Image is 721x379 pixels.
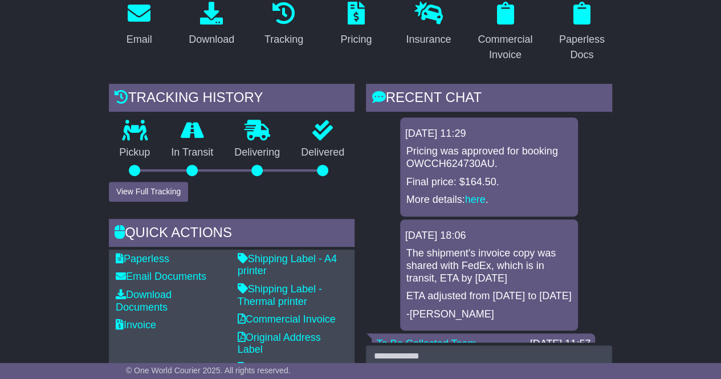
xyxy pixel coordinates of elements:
[238,313,336,325] a: Commercial Invoice
[116,253,169,264] a: Paperless
[109,219,355,250] div: Quick Actions
[238,253,337,277] a: Shipping Label - A4 printer
[465,194,486,205] a: here
[366,84,612,115] div: RECENT CHAT
[406,32,451,47] div: Insurance
[529,338,590,351] div: [DATE] 11:57
[189,32,234,47] div: Download
[291,146,355,159] p: Delivered
[406,308,572,321] p: -[PERSON_NAME]
[406,194,572,206] p: More details: .
[116,271,206,282] a: Email Documents
[559,32,605,63] div: Paperless Docs
[376,338,476,349] a: To Be Collected Team
[406,145,572,170] p: Pricing was approved for booking OWCCH624730AU.
[161,146,224,159] p: In Transit
[116,289,172,313] a: Download Documents
[127,32,152,47] div: Email
[340,32,372,47] div: Pricing
[238,362,311,373] a: Address Label
[406,290,572,303] p: ETA adjusted from [DATE] to [DATE]
[238,332,321,356] a: Original Address Label
[109,146,161,159] p: Pickup
[126,366,291,375] span: © One World Courier 2025. All rights reserved.
[224,146,291,159] p: Delivering
[238,283,322,307] a: Shipping Label - Thermal printer
[264,32,303,47] div: Tracking
[406,176,572,189] p: Final price: $164.50.
[405,128,573,140] div: [DATE] 11:29
[116,319,156,331] a: Invoice
[406,247,572,284] p: The shipment's invoice copy was shared with FedEx, which is in transit, ETA by [DATE]
[109,84,355,115] div: Tracking history
[109,182,188,202] button: View Full Tracking
[405,230,573,242] div: [DATE] 18:06
[478,32,532,63] div: Commercial Invoice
